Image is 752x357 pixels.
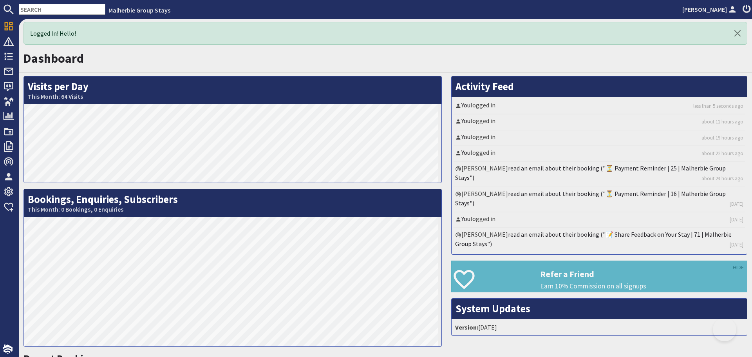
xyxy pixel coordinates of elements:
a: Malherbie Group Stays [108,6,170,14]
a: Dashboard [23,51,84,66]
a: read an email about their booking ("⏳ Payment Reminder | 25 | Malherbie Group Stays") [455,164,726,181]
a: You [461,149,470,156]
a: about 22 hours ago [701,150,743,157]
small: This Month: 0 Bookings, 0 Enquiries [28,206,437,213]
small: This Month: 64 Visits [28,93,437,100]
iframe: Toggle Customer Support [713,318,736,341]
a: You [461,215,470,223]
p: Earn 10% Commission on all signups [540,281,747,291]
a: You [461,101,470,109]
li: [PERSON_NAME] [454,187,745,212]
h2: Visits per Day [24,76,441,104]
li: [PERSON_NAME] [454,162,745,187]
a: about 12 hours ago [701,118,743,125]
h2: Bookings, Enquiries, Subscribers [24,189,441,217]
li: logged in [454,146,745,162]
a: You [461,117,470,125]
li: [DATE] [454,321,745,333]
h3: Refer a Friend [540,269,747,279]
strong: Version: [455,323,478,331]
a: [DATE] [730,216,743,223]
a: [DATE] [730,241,743,248]
input: SEARCH [19,4,105,15]
a: Activity Feed [456,80,514,93]
a: about 19 hours ago [701,134,743,141]
a: HIDE [733,263,744,272]
li: logged in [454,130,745,146]
a: read an email about their booking ("📝 Share Feedback on Your Stay | 71 | Malherbie Group Stays") [455,230,732,248]
li: logged in [454,114,745,130]
li: logged in [454,99,745,114]
li: logged in [454,212,745,228]
a: about 23 hours ago [701,175,743,182]
li: [PERSON_NAME] [454,228,745,252]
a: less than 5 seconds ago [693,102,743,110]
a: read an email about their booking ("⏳ Payment Reminder | 16 | Malherbie Group Stays") [455,190,726,207]
a: You [461,133,470,141]
a: Refer a Friend Earn 10% Commission on all signups [451,261,747,292]
img: staytech_i_w-64f4e8e9ee0a9c174fd5317b4b171b261742d2d393467e5bdba4413f4f884c10.svg [3,344,13,354]
a: [DATE] [730,200,743,208]
div: Logged In! Hello! [23,22,747,45]
a: System Updates [456,302,530,315]
a: [PERSON_NAME] [682,5,738,14]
